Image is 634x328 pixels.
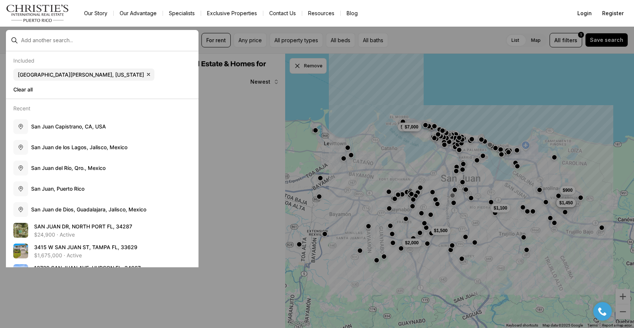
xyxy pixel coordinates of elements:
[34,232,75,238] p: $24,900 · Active
[13,105,30,111] p: Recent
[34,244,137,250] span: 3 4 1 5 W S A N J U A N S T , T A M P A F L , 3 3 6 2 9
[31,123,106,130] span: S a n J u a n C a p i s t r a n o , C A , U S A
[34,223,132,230] span: S A N J U A N D R , N O R T H P O R T F L , 3 4 2 8 7
[10,220,194,241] a: View details: SAN JUAN DR
[10,199,194,220] button: San Juan de Dios, Guadalajara, Jalisco, Mexico
[78,8,113,19] a: Our Story
[10,261,194,282] a: View details: 13739 SAN JUAN AVE
[573,6,596,21] button: Login
[302,8,340,19] a: Resources
[163,8,201,19] a: Specialists
[31,144,127,150] span: S a n J u a n d e l o s L a g o s , J a l i s c o , M e x i c o
[31,206,146,212] span: S a n J u a n d e D i o s , G u a d a l a j a r a , J a l i s c o , M e x i c o
[10,178,194,199] button: San Juan, Puerto Rico
[18,71,144,78] span: [GEOGRAPHIC_DATA][PERSON_NAME], [US_STATE]
[598,6,628,21] button: Register
[31,165,106,171] span: S a n J u a n d e l R í o , Q r o . , M e x i c o
[263,8,302,19] button: Contact Us
[577,10,592,16] span: Login
[114,8,163,19] a: Our Advantage
[34,265,141,271] span: 1 3 7 3 9 S A N J U A N A V E , H U D S O N F L , 3 4 6 6 7
[10,241,194,261] a: View details: 3415 W SAN JUAN ST
[341,8,364,19] a: Blog
[602,10,624,16] span: Register
[201,8,263,19] a: Exclusive Properties
[34,252,82,258] p: $1,675,000 · Active
[6,4,69,22] img: logo
[10,158,194,178] button: San Juan del Río, Qro., Mexico
[10,116,194,137] button: San Juan Capistrano, CA, USA
[10,137,194,158] button: San Juan de los Lagos, Jalisco, Mexico
[31,185,84,192] span: S a n J u a n , P u e r t o R i c o
[13,84,191,96] button: Clear all
[13,57,34,64] p: Included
